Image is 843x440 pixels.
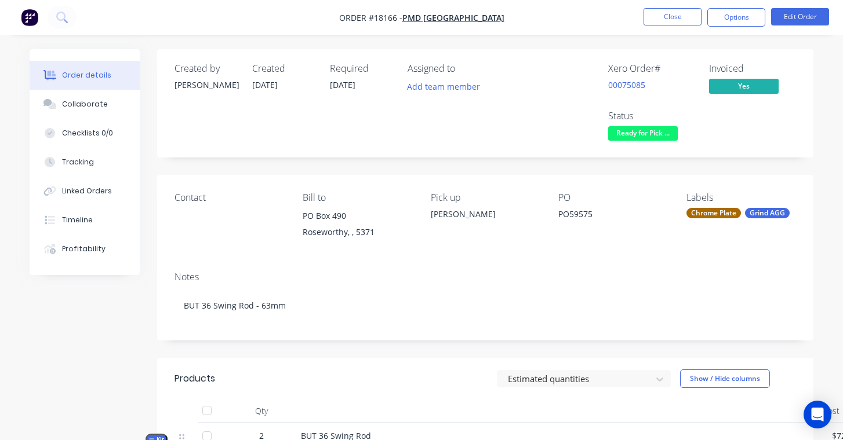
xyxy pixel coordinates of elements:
div: Contact [175,192,284,203]
div: Qty [227,399,296,423]
button: Ready for Pick ... [608,126,678,144]
a: 00075085 [608,79,645,90]
button: Profitability [30,234,140,263]
div: Checklists 0/0 [62,128,113,138]
button: Checklists 0/0 [30,119,140,148]
div: PO Box 490 [303,208,412,224]
button: Add team member [401,79,486,94]
div: Status [608,111,695,122]
button: Order details [30,61,140,90]
span: Ready for Pick ... [608,126,678,141]
button: Options [707,8,765,27]
div: [PERSON_NAME] [175,79,238,91]
div: Order details [62,70,111,80]
div: Collaborate [62,99,108,109]
button: Show / Hide columns [680,369,770,388]
a: PMD [GEOGRAPHIC_DATA] [402,12,504,23]
span: Yes [709,79,779,93]
div: BUT 36 Swing Rod - 63mm [175,288,796,323]
div: Assigned to [408,63,524,74]
div: Products [175,372,215,386]
div: PO Box 490Roseworthy, , 5371 [303,208,412,245]
div: [PERSON_NAME] [431,208,540,220]
span: [DATE] [330,79,355,90]
span: Order #18166 - [339,12,402,23]
button: Tracking [30,148,140,177]
div: Created by [175,63,238,74]
div: Profitability [62,244,106,254]
div: Labels [686,192,796,203]
span: [DATE] [252,79,278,90]
div: Xero Order # [608,63,695,74]
div: Grind AGG [745,208,790,218]
div: Timeline [62,215,93,225]
div: Required [330,63,394,74]
button: Linked Orders [30,177,140,206]
div: Tracking [62,157,94,167]
button: Close [644,8,702,25]
div: Notes [175,272,796,283]
button: Edit Order [771,8,829,25]
button: Timeline [30,206,140,234]
div: Bill to [303,192,412,203]
div: Open Intercom Messenger [804,401,831,428]
div: PO59575 [558,208,668,224]
div: Created [252,63,316,74]
div: Invoiced [709,63,796,74]
button: Add team member [408,79,486,94]
div: PO [558,192,668,203]
div: Chrome Plate [686,208,741,218]
div: Linked Orders [62,186,112,196]
div: Pick up [431,192,540,203]
div: Roseworthy, , 5371 [303,224,412,240]
img: Factory [21,9,38,26]
button: Collaborate [30,90,140,119]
